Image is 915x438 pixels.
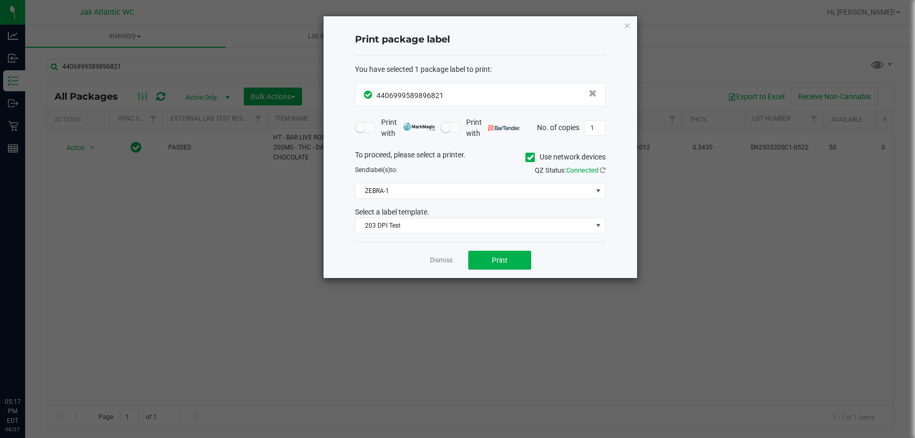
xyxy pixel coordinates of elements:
[376,91,444,100] span: 4406999589896821
[355,33,606,47] h4: Print package label
[492,256,508,264] span: Print
[535,166,606,174] span: QZ Status:
[364,89,374,100] span: In Sync
[488,125,520,131] img: bartender.png
[356,184,592,198] span: ZEBRA-1
[355,166,397,174] span: Send to:
[10,354,42,386] iframe: Resource center
[525,152,606,163] label: Use network devices
[369,166,390,174] span: label(s)
[355,64,606,75] div: :
[468,251,531,270] button: Print
[430,256,453,265] a: Dismiss
[403,123,435,131] img: mark_magic_cybra.png
[347,149,613,165] div: To proceed, please select a printer.
[347,207,613,218] div: Select a label template.
[355,65,490,73] span: You have selected 1 package label to print
[537,123,579,131] span: No. of copies
[356,218,592,233] span: 203 DPI Test
[381,117,435,139] span: Print with
[466,117,520,139] span: Print with
[566,166,598,174] span: Connected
